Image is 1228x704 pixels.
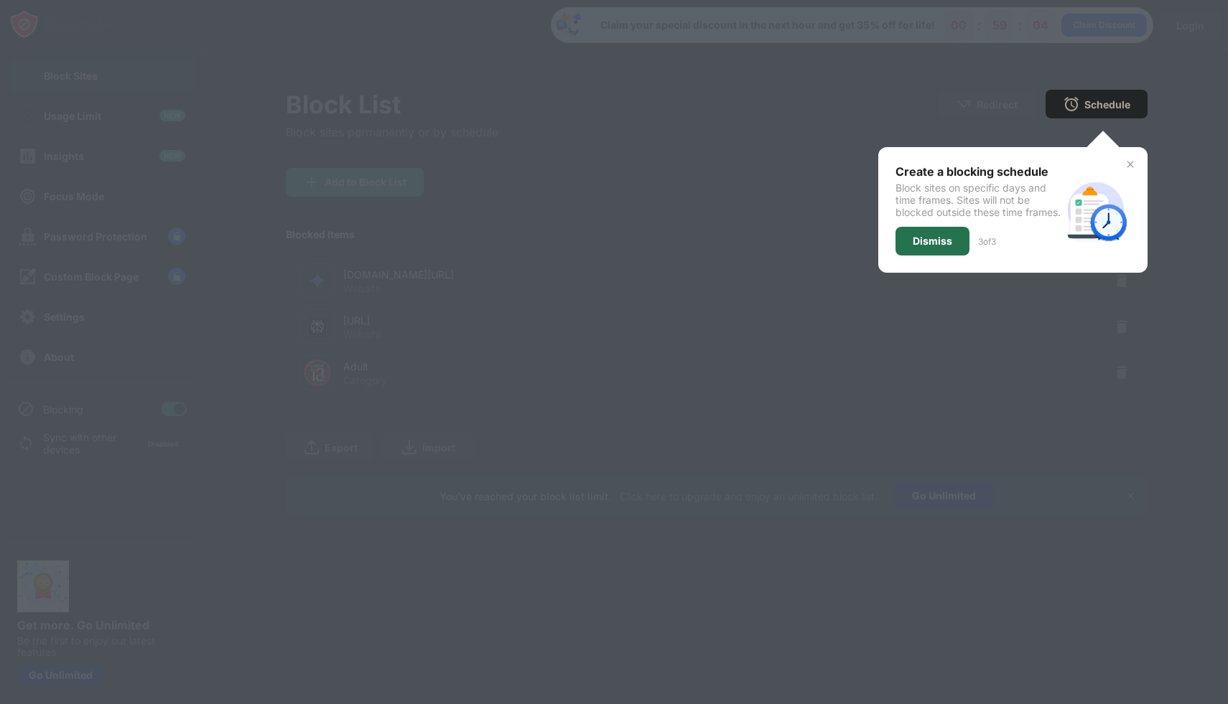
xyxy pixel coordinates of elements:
[1084,98,1130,111] div: Schedule
[978,236,996,247] div: 3 of 3
[896,164,1061,179] div: Create a blocking schedule
[1125,159,1136,170] img: x-button.svg
[913,235,952,247] div: Dismiss
[1061,176,1130,245] img: schedule.svg
[896,182,1061,218] div: Block sites on specific days and time frames. Sites will not be blocked outside these time frames.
